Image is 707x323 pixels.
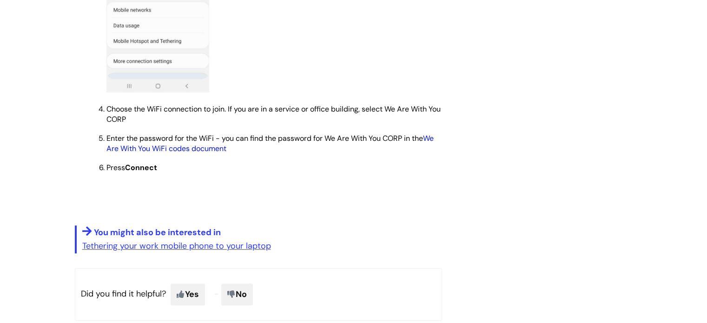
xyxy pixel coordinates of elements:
span: Press [106,163,157,172]
span: Choose the WiFi connection to join. If you are in a service or office building, select We Are Wit... [106,104,441,124]
span: No [221,283,253,305]
span: Enter the password for the WiFi - you can find the password for We Are With You CORP in the [106,133,434,153]
span: Yes [171,283,205,305]
span: You might also be interested in [94,227,221,238]
a: Tethering your work mobile phone to your laptop [82,240,271,251]
p: Did you find it helpful? [75,268,442,320]
a: We Are With You WiFi codes document [106,133,434,153]
strong: Connect [125,163,157,172]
